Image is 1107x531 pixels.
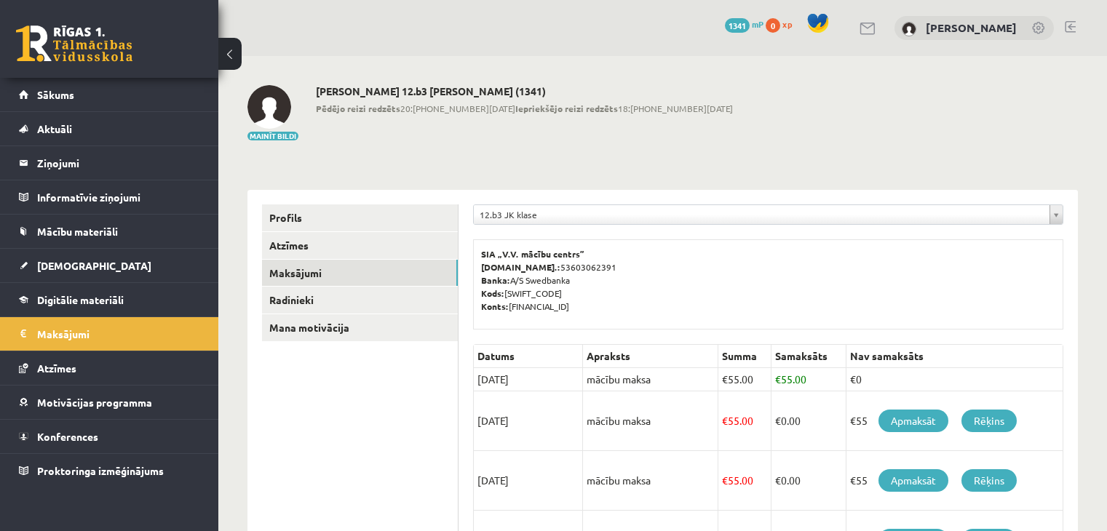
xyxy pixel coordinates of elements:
span: Digitālie materiāli [37,293,124,306]
td: 55.00 [771,368,846,391]
a: 0 xp [766,18,799,30]
img: Alise Pukalova [247,85,291,129]
td: mācību maksa [583,368,718,391]
p: 53603062391 A/S Swedbanka [SWIFT_CODE] [FINANCIAL_ID] [481,247,1055,313]
b: Iepriekšējo reizi redzēts [515,103,618,114]
td: mācību maksa [583,391,718,451]
th: Apraksts [583,345,718,368]
a: Mācību materiāli [19,215,200,248]
a: Informatīvie ziņojumi [19,180,200,214]
a: [DEMOGRAPHIC_DATA] [19,249,200,282]
td: 55.00 [718,368,771,391]
a: 1341 mP [725,18,763,30]
b: Kods: [481,287,504,299]
span: € [722,414,728,427]
a: Motivācijas programma [19,386,200,419]
legend: Ziņojumi [37,146,200,180]
td: [DATE] [474,451,583,511]
b: SIA „V.V. mācību centrs” [481,248,585,260]
span: Mācību materiāli [37,225,118,238]
td: €0 [846,368,1063,391]
span: Proktoringa izmēģinājums [37,464,164,477]
span: € [775,474,781,487]
b: Banka: [481,274,510,286]
a: Radinieki [262,287,458,314]
td: [DATE] [474,368,583,391]
button: Mainīt bildi [247,132,298,140]
td: 55.00 [718,451,771,511]
td: 0.00 [771,391,846,451]
span: 0 [766,18,780,33]
a: [PERSON_NAME] [926,20,1017,35]
span: mP [752,18,763,30]
a: Apmaksāt [878,410,948,432]
td: €55 [846,451,1063,511]
th: Summa [718,345,771,368]
td: 0.00 [771,451,846,511]
th: Datums [474,345,583,368]
span: € [775,372,781,386]
a: Sākums [19,78,200,111]
a: Digitālie materiāli [19,283,200,316]
a: Ziņojumi [19,146,200,180]
th: Samaksāts [771,345,846,368]
span: xp [782,18,792,30]
a: Atzīmes [262,232,458,259]
a: Rēķins [961,469,1017,492]
a: Aktuāli [19,112,200,145]
a: Rēķins [961,410,1017,432]
span: Atzīmes [37,362,76,375]
td: mācību maksa [583,451,718,511]
a: Konferences [19,420,200,453]
a: Mana motivācija [262,314,458,341]
a: Proktoringa izmēģinājums [19,454,200,487]
th: Nav samaksāts [846,345,1063,368]
span: 12.b3 JK klase [480,205,1044,224]
a: Profils [262,204,458,231]
span: 20:[PHONE_NUMBER][DATE] 18:[PHONE_NUMBER][DATE] [316,102,733,115]
a: Rīgas 1. Tālmācības vidusskola [16,25,132,62]
span: 1341 [725,18,750,33]
a: Apmaksāt [878,469,948,492]
b: Konts: [481,300,509,312]
legend: Maksājumi [37,317,200,351]
span: € [775,414,781,427]
img: Alise Pukalova [902,22,916,36]
a: Maksājumi [262,260,458,287]
span: Sākums [37,88,74,101]
span: Aktuāli [37,122,72,135]
legend: Informatīvie ziņojumi [37,180,200,214]
span: Motivācijas programma [37,396,152,409]
span: € [722,474,728,487]
span: Konferences [37,430,98,443]
b: [DOMAIN_NAME].: [481,261,560,273]
span: € [722,372,728,386]
b: Pēdējo reizi redzēts [316,103,400,114]
a: 12.b3 JK klase [474,205,1063,224]
td: 55.00 [718,391,771,451]
a: Atzīmes [19,351,200,385]
td: [DATE] [474,391,583,451]
h2: [PERSON_NAME] 12.b3 [PERSON_NAME] (1341) [316,85,733,97]
span: [DEMOGRAPHIC_DATA] [37,259,151,272]
td: €55 [846,391,1063,451]
a: Maksājumi [19,317,200,351]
